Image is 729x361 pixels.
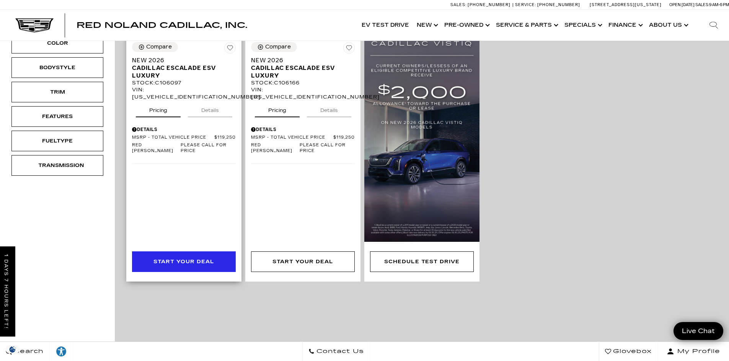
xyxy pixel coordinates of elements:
a: Service: [PHONE_NUMBER] [512,3,582,7]
a: Red [PERSON_NAME] Please call for price [251,142,355,154]
a: Contact Us [302,342,370,361]
span: New 2026 [251,57,349,64]
span: $119,250 [214,135,236,141]
a: About Us [645,10,691,40]
div: Bodystyle [38,63,77,72]
div: Trim [38,88,77,96]
button: details tab [188,100,232,117]
a: Finance [605,10,645,40]
div: TransmissionTransmission [11,155,103,176]
span: Cadillac Escalade ESV Luxury [251,64,349,79]
a: MSRP - Total Vehicle Price $119,250 [251,135,355,141]
div: Color [38,39,77,47]
img: Cadillac Dark Logo with Cadillac White Text [15,18,54,32]
a: MSRP - Total Vehicle Price $119,250 [132,135,236,141]
div: VIN: [US_VEHICLE_IDENTIFICATION_NUMBER] [251,86,355,100]
button: Open user profile menu [658,342,729,361]
div: Stock : C106166 [251,79,355,86]
a: New 2026Cadillac Escalade ESV Luxury [251,57,355,79]
div: Features [38,112,77,121]
div: Compare [146,44,172,50]
button: details tab [307,100,351,117]
a: New 2026Cadillac Escalade ESV Luxury [132,57,236,79]
span: [PHONE_NUMBER] [468,2,510,7]
div: Start Your Deal [251,251,355,272]
button: pricing tab [255,100,300,117]
div: Search [698,10,729,40]
span: 9 AM-6 PM [709,2,729,7]
span: [PHONE_NUMBER] [537,2,580,7]
span: Glovebox [611,346,652,357]
div: Start Your Deal [132,251,236,272]
a: EV Test Drive [358,10,413,40]
span: Service: [515,2,536,7]
span: Sales: [695,2,709,7]
div: Pricing Details - New 2026 Cadillac Escalade ESV Luxury [132,126,236,133]
span: MSRP - Total Vehicle Price [251,135,333,141]
span: Please call for price [300,142,355,154]
span: Red [PERSON_NAME] [132,142,181,154]
div: Fueltype [38,137,77,145]
div: Schedule Test Drive [384,257,460,266]
button: Save Vehicle [343,42,355,57]
span: Red [PERSON_NAME] [251,142,300,154]
span: MSRP - Total Vehicle Price [132,135,214,141]
span: Contact Us [315,346,364,357]
div: TrimTrim [11,82,103,102]
span: New 2026 [132,57,230,64]
a: Red [PERSON_NAME] Please call for price [132,142,236,154]
span: Cadillac Escalade ESV Luxury [132,64,230,79]
button: Compare Vehicle [132,42,178,52]
a: New [413,10,440,40]
a: Pre-Owned [440,10,492,40]
span: Search [12,346,44,357]
a: Explore your accessibility options [50,342,73,361]
a: Specials [561,10,605,40]
span: Sales: [450,2,466,7]
a: [STREET_ADDRESS][US_STATE] [590,2,662,7]
span: Open [DATE] [669,2,695,7]
a: Live Chat [674,322,723,340]
a: Red Noland Cadillac, Inc. [77,21,247,29]
img: Opt-Out Icon [4,345,21,353]
div: Compare [265,44,291,50]
div: Start Your Deal [272,257,333,266]
div: Schedule Test Drive [370,251,474,272]
section: Click to Open Cookie Consent Modal [4,345,21,353]
span: Live Chat [678,327,719,335]
a: Sales: [PHONE_NUMBER] [450,3,512,7]
div: FeaturesFeatures [11,106,103,127]
span: Please call for price [181,142,236,154]
div: ColorColor [11,33,103,53]
a: Service & Parts [492,10,561,40]
span: Red Noland Cadillac, Inc. [77,21,247,30]
div: Explore your accessibility options [50,346,73,357]
span: $119,250 [333,135,355,141]
div: Transmission [38,161,77,170]
button: pricing tab [136,100,181,117]
a: Glovebox [599,342,658,361]
div: Stock : C106097 [132,79,236,86]
div: Pricing Details - New 2026 Cadillac Escalade ESV Luxury [251,126,355,133]
div: Start Your Deal [153,257,214,266]
div: VIN: [US_VEHICLE_IDENTIFICATION_NUMBER] [132,86,236,100]
button: Compare Vehicle [251,42,297,52]
span: My Profile [674,346,720,357]
button: Save Vehicle [224,42,236,57]
div: BodystyleBodystyle [11,57,103,78]
div: FueltypeFueltype [11,131,103,151]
